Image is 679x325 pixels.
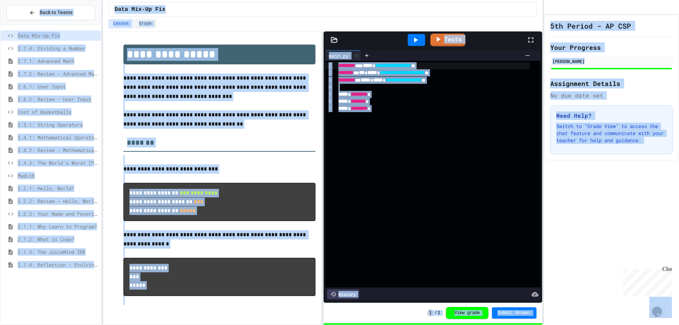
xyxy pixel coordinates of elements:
[620,266,672,296] iframe: chat widget
[325,91,332,98] div: 5
[18,121,98,128] span: 2.5.1: String Operators
[6,5,95,20] button: Back to Teams
[18,70,98,77] span: 2.7.2: Review - Advanced Math
[115,5,166,14] span: Data Mix-Up Fix
[649,297,672,318] iframe: chat widget
[325,52,352,59] div: main.py
[18,248,98,256] span: 2.1.3: The JuiceMind IDE
[134,19,156,28] button: Grade
[550,91,673,100] div: No due date set
[492,307,536,319] button: Submit Answer
[18,236,98,243] span: 2.1.2: What is Code?
[325,77,332,84] div: 3
[18,134,98,141] span: 2.4.1: Mathematical Operators
[18,261,98,268] span: 2.1.4: Reflection - Evolving Technology
[18,172,98,179] span: MadLib
[556,111,667,120] h3: Need Help?
[18,57,98,65] span: 2.7.1: Advanced Math
[498,310,531,316] span: Submit Answer
[438,310,440,316] span: 1
[18,197,98,205] span: 2.2.2: Review - Hello, World!
[3,3,49,45] div: Chat with us now!Close
[18,185,98,192] span: 2.2.1: Hello, World!
[428,309,433,317] span: 1
[18,223,98,230] span: 2.1.1: Why Learn to Program?
[18,32,98,39] span: Data Mix-Up Fix
[550,42,673,52] h2: Your Progress
[18,146,98,154] span: 2.4.2: Review - Mathematical Operators
[18,159,98,167] span: 2.4.3: The World's Worst [PERSON_NAME] Market
[550,21,631,31] h1: 5th Period - AP CSP
[430,34,465,46] a: Tests
[325,69,332,76] div: 2
[18,45,98,52] span: 2.7.4: Dividing a Number
[325,84,332,91] div: 4
[325,50,361,61] div: main.py
[18,83,98,90] span: 2.6.1: User Input
[446,307,488,319] button: View grade
[18,95,98,103] span: 2.6.2: Review - User Input
[556,123,667,144] p: Switch to "Grade View" to access the chat feature and communicate with your teacher for help and ...
[325,62,332,69] div: 1
[40,9,72,16] span: Back to Teams
[18,210,98,217] span: 2.2.3: Your Name and Favorite Movie
[325,98,332,105] div: 6
[18,108,98,116] span: Cost of Basketballs
[552,58,671,64] div: [PERSON_NAME]
[109,19,133,28] button: Lesson
[327,289,359,299] div: History
[325,105,332,112] div: 7
[550,79,673,88] h2: Assignment Details
[435,310,437,316] span: /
